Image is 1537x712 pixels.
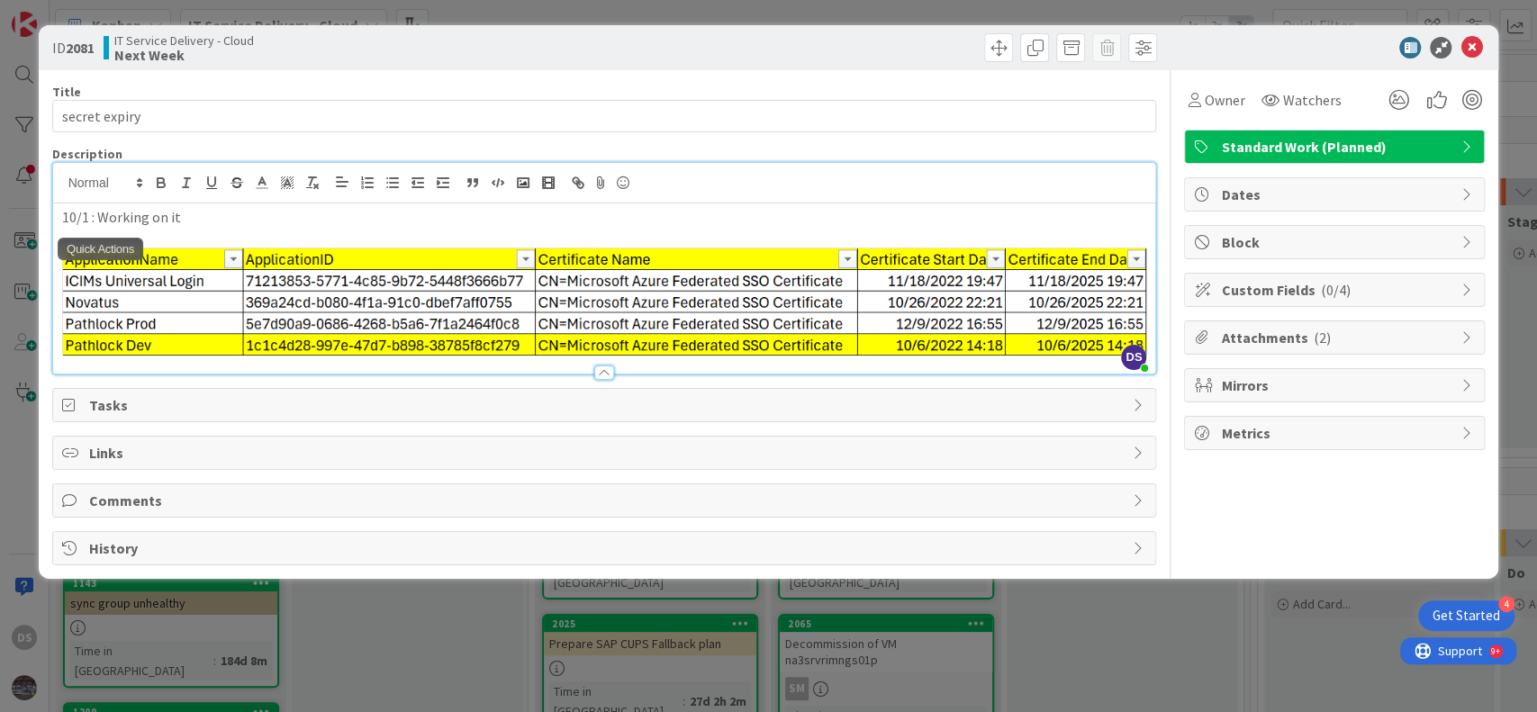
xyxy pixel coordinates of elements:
[1221,374,1451,396] span: Mirrors
[38,3,82,24] span: Support
[1433,607,1500,625] div: Get Started
[1313,329,1330,347] span: ( 2 )
[1204,89,1244,111] span: Owner
[114,48,254,62] b: Next Week
[52,146,122,162] span: Description
[1221,231,1451,253] span: Block
[1121,345,1146,370] span: DS
[1221,279,1451,301] span: Custom Fields
[62,248,1147,356] img: image.png
[62,207,1147,228] p: 10/1 : Working on it
[1320,281,1350,299] span: ( 0/4 )
[1221,184,1451,205] span: Dates
[89,537,1124,559] span: History
[1221,422,1451,444] span: Metrics
[91,7,100,22] div: 9+
[52,37,95,59] span: ID
[52,84,81,100] label: Title
[1418,600,1514,631] div: Open Get Started checklist, remaining modules: 4
[1498,596,1514,612] div: 4
[1221,136,1451,158] span: Standard Work (Planned)
[89,490,1124,511] span: Comments
[1221,327,1451,348] span: Attachments
[66,39,95,57] b: 2081
[52,100,1157,132] input: type card name here...
[89,442,1124,464] span: Links
[114,33,254,48] span: IT Service Delivery - Cloud
[1282,89,1341,111] span: Watchers
[89,394,1124,416] span: Tasks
